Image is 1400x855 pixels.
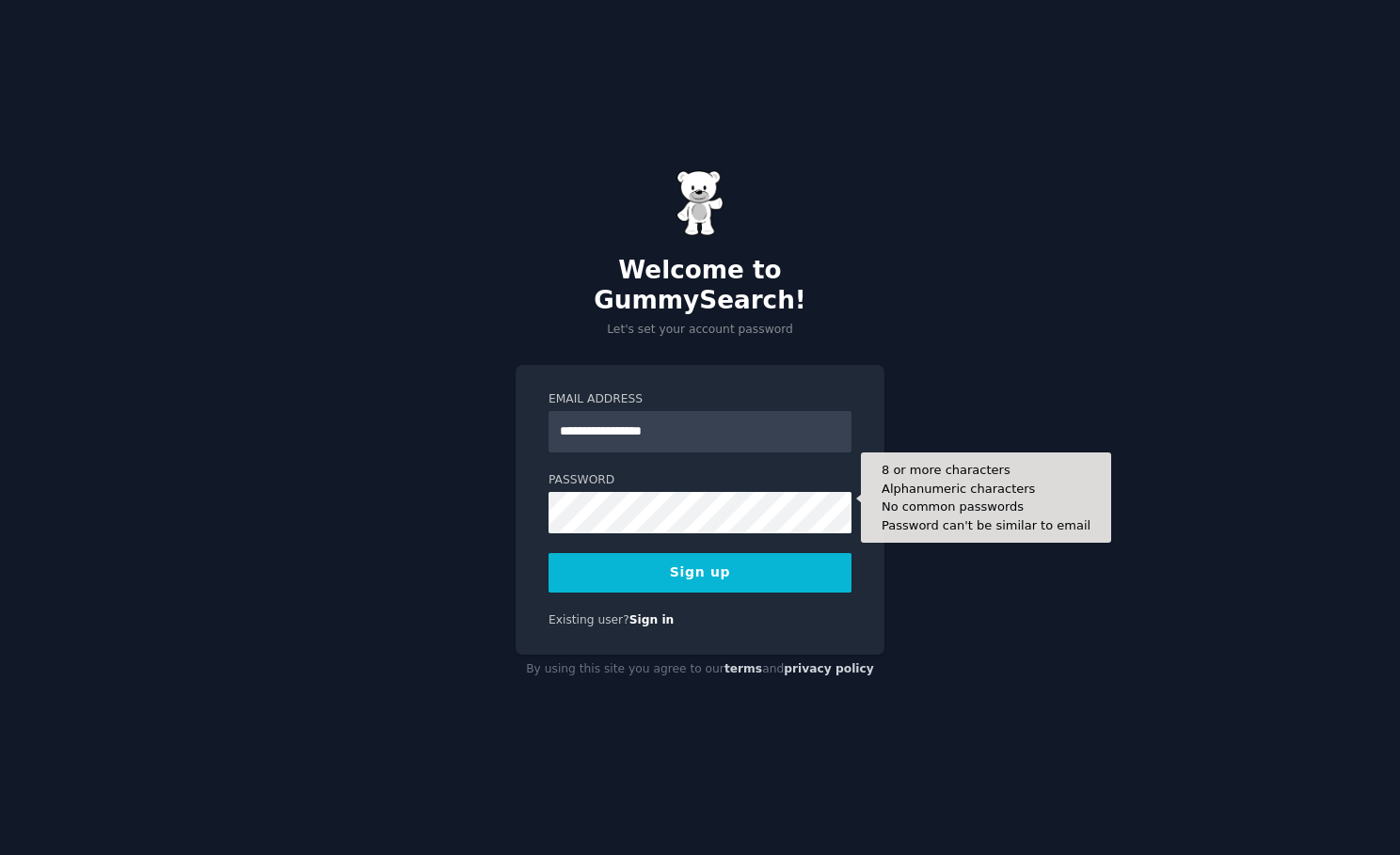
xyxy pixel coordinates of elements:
h2: Welcome to GummySearch! [516,256,884,315]
a: privacy policy [784,662,874,675]
label: Email Address [549,391,851,408]
a: Sign in [629,613,675,626]
img: Gummy Bear [676,170,724,236]
button: Sign up [549,553,851,593]
span: Existing user? [549,613,629,626]
label: Password [549,472,851,489]
div: By using this site you agree to our and [516,655,884,685]
p: Let's set your account password [516,322,884,339]
a: terms [724,662,762,675]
